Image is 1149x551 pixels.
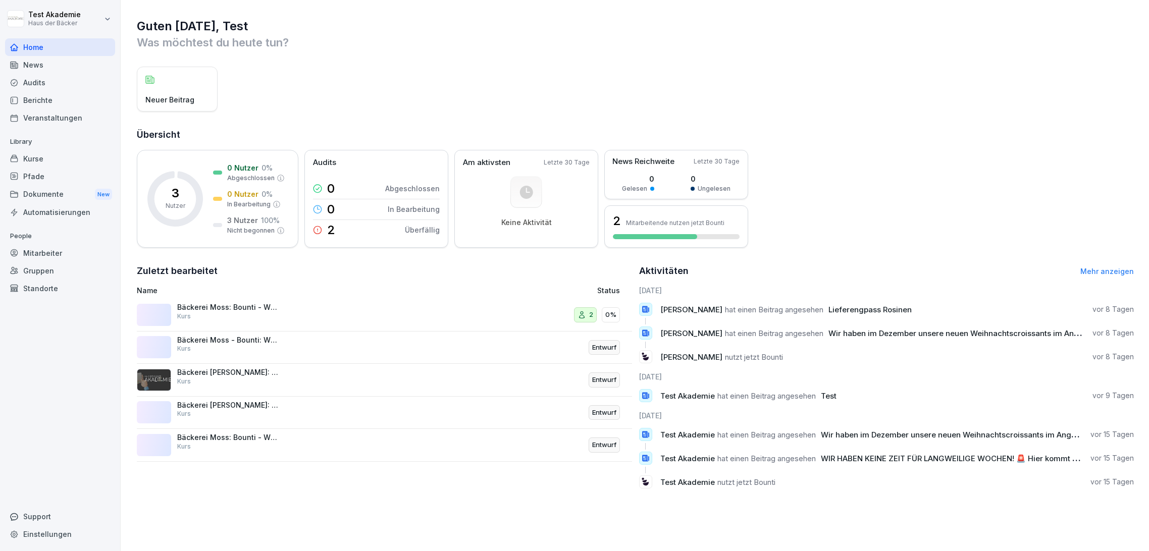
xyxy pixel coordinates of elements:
[612,156,674,168] p: News Reichweite
[385,183,440,194] p: Abgeschlossen
[605,310,616,320] p: 0%
[5,109,115,127] a: Veranstaltungen
[327,183,335,195] p: 0
[626,219,724,227] p: Mitarbeitende nutzen jetzt Bounti
[137,364,632,397] a: Bäckerei [PERSON_NAME]: Wie lade ich mir die Bounti App herunter?KursEntwurf
[463,157,510,169] p: Am aktivsten
[95,189,112,200] div: New
[227,200,271,209] p: In Bearbeitung
[717,454,816,463] span: hat einen Beitrag angesehen
[262,162,273,173] p: 0 %
[1090,429,1134,439] p: vor 15 Tagen
[327,224,335,236] p: 2
[660,305,722,314] span: [PERSON_NAME]
[137,397,632,429] a: Bäckerei [PERSON_NAME]: Bounti - Wie erzeuge ich einen Kursbericht?KursEntwurf
[137,34,1134,50] p: Was möchtest du heute tun?
[5,280,115,297] a: Standorte
[592,343,616,353] p: Entwurf
[5,185,115,204] a: DokumenteNew
[622,174,654,184] p: 0
[1090,477,1134,487] p: vor 15 Tagen
[639,371,1134,382] h6: [DATE]
[660,391,715,401] span: Test Akademie
[5,262,115,280] div: Gruppen
[177,433,278,442] p: Bäckerei Moss: Bounti - Wie lege ich Benutzer an?
[405,225,440,235] p: Überfällig
[172,187,179,199] p: 3
[660,328,722,338] span: [PERSON_NAME]
[717,430,816,439] span: hat einen Beitrag angesehen
[1080,267,1134,275] a: Mehr anzeigen
[1092,304,1134,314] p: vor 8 Tagen
[691,174,730,184] p: 0
[5,185,115,204] div: Dokumente
[137,285,451,296] p: Name
[5,228,115,244] p: People
[544,158,590,167] p: Letzte 30 Tage
[5,91,115,109] a: Berichte
[725,328,823,338] span: hat einen Beitrag angesehen
[5,56,115,74] a: News
[137,128,1134,142] h2: Übersicht
[589,310,593,320] p: 2
[28,20,81,27] p: Haus der Bäcker
[592,408,616,418] p: Entwurf
[5,168,115,185] a: Pfade
[698,184,730,193] p: Ungelesen
[828,305,912,314] span: Lieferengpass Rosinen
[725,352,783,362] span: nutzt jetzt Bounti
[166,201,185,210] p: Nutzer
[227,162,258,173] p: 0 Nutzer
[717,477,775,487] span: nutzt jetzt Bounti
[5,508,115,525] div: Support
[597,285,620,296] p: Status
[622,184,647,193] p: Gelesen
[5,134,115,150] p: Library
[137,299,632,332] a: Bäckerei Moss: Bounti - Wie wird ein Kurs zugewiesen?Kurs20%
[725,305,823,314] span: hat einen Beitrag angesehen
[145,94,194,105] p: Neuer Beitrag
[660,430,715,439] span: Test Akademie
[5,203,115,221] div: Automatisierungen
[694,157,740,166] p: Letzte 30 Tage
[1090,453,1134,463] p: vor 15 Tagen
[262,189,273,199] p: 0 %
[660,352,722,362] span: [PERSON_NAME]
[177,409,191,418] p: Kurs
[501,218,552,227] p: Keine Aktivität
[227,215,258,226] p: 3 Nutzer
[261,215,280,226] p: 100 %
[717,391,816,401] span: hat einen Beitrag angesehen
[660,454,715,463] span: Test Akademie
[227,226,275,235] p: Nicht begonnen
[821,391,837,401] span: Test
[5,525,115,543] a: Einstellungen
[5,38,115,56] a: Home
[313,157,336,169] p: Audits
[137,332,632,364] a: Bäckerei Moss - Bounti: Wie erzeuge ich einen Benutzerbericht?KursEntwurf
[1092,352,1134,362] p: vor 8 Tagen
[5,74,115,91] a: Audits
[177,442,191,451] p: Kurs
[177,312,191,321] p: Kurs
[1092,391,1134,401] p: vor 9 Tagen
[227,189,258,199] p: 0 Nutzer
[592,375,616,385] p: Entwurf
[177,336,278,345] p: Bäckerei Moss - Bounti: Wie erzeuge ich einen Benutzerbericht?
[137,429,632,462] a: Bäckerei Moss: Bounti - Wie lege ich Benutzer an?KursEntwurf
[639,264,689,278] h2: Aktivitäten
[177,344,191,353] p: Kurs
[5,150,115,168] a: Kurse
[177,303,278,312] p: Bäckerei Moss: Bounti - Wie wird ein Kurs zugewiesen?
[5,244,115,262] a: Mitarbeiter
